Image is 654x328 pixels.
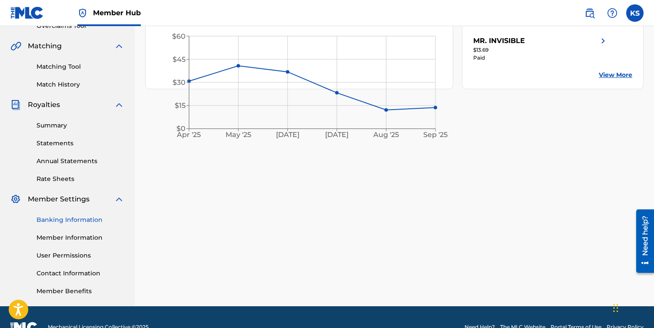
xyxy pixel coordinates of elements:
[607,8,617,18] img: help
[37,215,124,224] a: Banking Information
[28,194,90,204] span: Member Settings
[37,174,124,184] a: Rate Sheets
[28,100,60,110] span: Royalties
[28,41,62,51] span: Matching
[613,295,618,321] div: Drag
[373,131,399,139] tspan: Aug '25
[325,131,349,139] tspan: [DATE]
[626,4,644,22] div: User Menu
[114,194,124,204] img: expand
[473,54,608,62] div: Paid
[10,41,21,51] img: Matching
[93,8,141,18] span: Member Hub
[175,101,186,110] tspan: $15
[473,46,608,54] div: $13.69
[599,70,632,80] a: View More
[226,131,251,139] tspan: May '25
[114,41,124,51] img: expand
[276,131,299,139] tspan: [DATE]
[423,131,448,139] tspan: Sep '25
[473,36,525,46] div: MR. INVISIBLE
[172,32,186,40] tspan: $60
[37,80,124,89] a: Match History
[10,100,21,110] img: Royalties
[177,131,201,139] tspan: Apr '25
[604,4,621,22] div: Help
[10,7,44,19] img: MLC Logo
[37,269,124,278] a: Contact Information
[37,62,124,71] a: Matching Tool
[173,78,186,87] tspan: $30
[37,139,124,148] a: Statements
[37,251,124,260] a: User Permissions
[37,287,124,296] a: Member Benefits
[37,233,124,242] a: Member Information
[10,194,21,204] img: Member Settings
[37,157,124,166] a: Annual Statements
[598,36,608,46] img: right chevron icon
[581,4,598,22] a: Public Search
[584,8,595,18] img: search
[176,124,186,133] tspan: $0
[611,286,654,328] iframe: Chat Widget
[114,100,124,110] img: expand
[630,206,654,276] iframe: Resource Center
[473,36,608,62] a: MR. INVISIBLEright chevron icon$13.69Paid
[77,8,88,18] img: Top Rightsholder
[37,121,124,130] a: Summary
[173,55,186,64] tspan: $45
